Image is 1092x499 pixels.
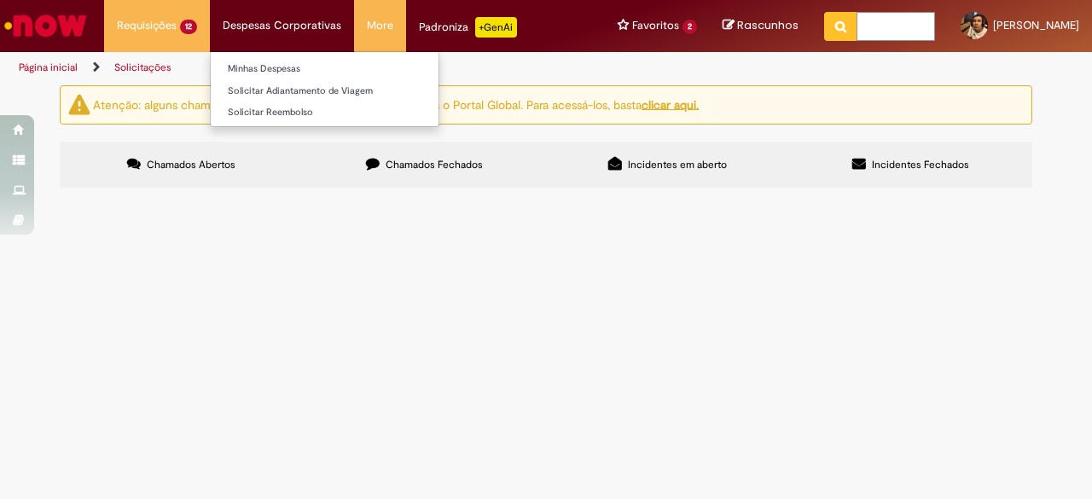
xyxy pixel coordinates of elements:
p: +GenAi [475,17,517,38]
span: 2 [682,20,697,34]
a: Solicitar Adiantamento de Viagem [211,82,439,101]
div: Padroniza [419,17,517,38]
span: Despesas Corporativas [223,17,341,34]
a: Minhas Despesas [211,60,439,78]
span: Favoritos [632,17,679,34]
a: clicar aqui. [642,96,699,112]
span: More [367,17,393,34]
a: Solicitar Reembolso [211,103,439,122]
button: Pesquisar [824,12,857,41]
span: Chamados Fechados [386,158,483,171]
span: Requisições [117,17,177,34]
a: Rascunhos [723,18,799,34]
span: Chamados Abertos [147,158,235,171]
ul: Trilhas de página [13,52,715,84]
ul: Despesas Corporativas [210,51,439,127]
span: Incidentes Fechados [872,158,969,171]
ng-bind-html: Atenção: alguns chamados relacionados a T.I foram migrados para o Portal Global. Para acessá-los,... [93,96,699,112]
a: Página inicial [19,61,78,74]
span: [PERSON_NAME] [993,18,1079,32]
a: Solicitações [114,61,171,74]
span: Rascunhos [737,17,799,33]
img: ServiceNow [2,9,90,43]
span: Incidentes em aberto [628,158,727,171]
span: 12 [180,20,197,34]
